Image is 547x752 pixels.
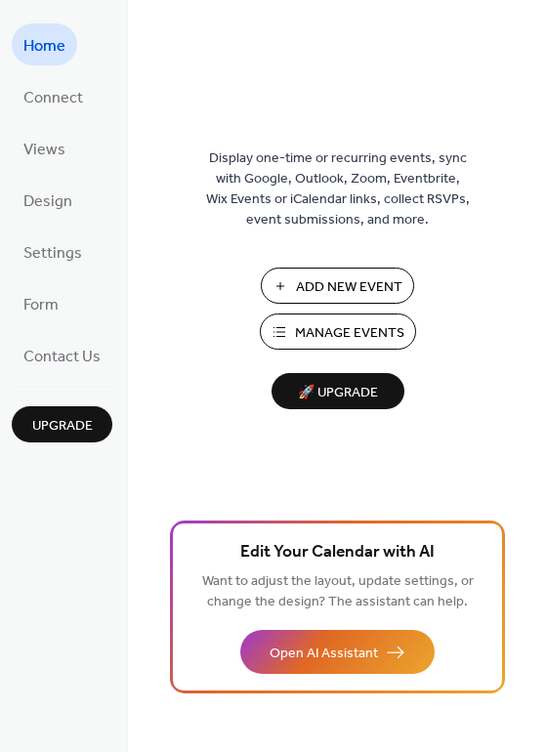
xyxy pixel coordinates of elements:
[12,75,95,117] a: Connect
[12,179,84,221] a: Design
[12,406,112,442] button: Upgrade
[12,282,70,324] a: Form
[260,313,416,350] button: Manage Events
[32,416,93,437] span: Upgrade
[270,644,378,664] span: Open AI Assistant
[240,539,435,566] span: Edit Your Calendar with AI
[23,342,101,372] span: Contact Us
[23,290,59,320] span: Form
[272,373,404,409] button: 🚀 Upgrade
[240,630,435,674] button: Open AI Assistant
[12,23,77,65] a: Home
[202,568,474,615] span: Want to adjust the layout, update settings, or change the design? The assistant can help.
[23,31,65,62] span: Home
[295,323,404,344] span: Manage Events
[12,334,112,376] a: Contact Us
[12,127,77,169] a: Views
[283,380,393,406] span: 🚀 Upgrade
[23,238,82,269] span: Settings
[296,277,402,298] span: Add New Event
[12,230,94,272] a: Settings
[23,187,72,217] span: Design
[206,148,470,230] span: Display one-time or recurring events, sync with Google, Outlook, Zoom, Eventbrite, Wix Events or ...
[23,135,65,165] span: Views
[261,268,414,304] button: Add New Event
[23,83,83,113] span: Connect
